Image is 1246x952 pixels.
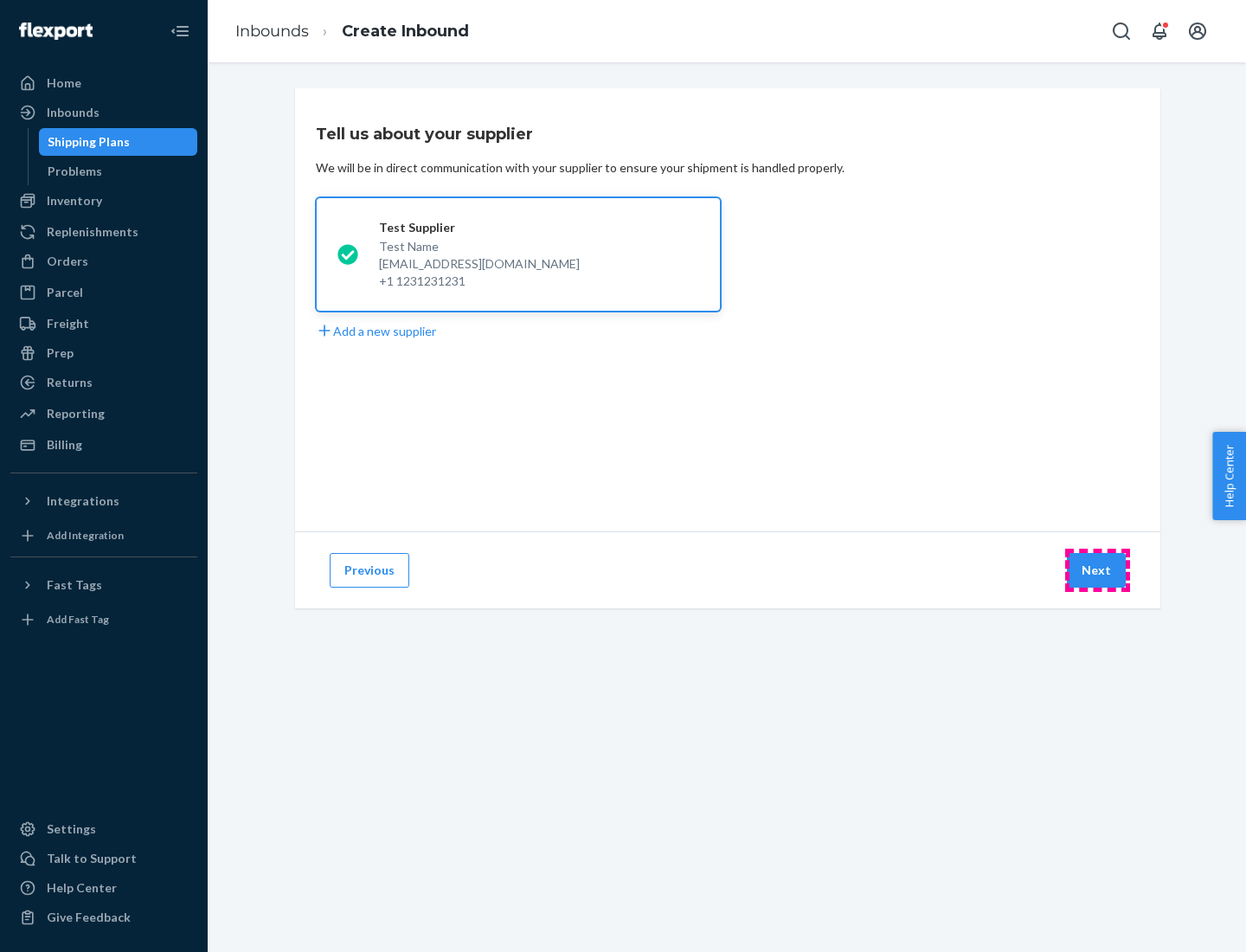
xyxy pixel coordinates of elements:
div: Add Fast Tag [47,612,109,627]
div: Shipping Plans [48,133,130,151]
a: Problems [39,158,198,185]
div: Inbounds [47,104,100,121]
a: Talk to Support [10,845,197,872]
button: Add a new supplier [316,322,436,340]
a: Prep [10,339,197,367]
a: Create Inbound [342,22,469,41]
div: Billing [47,436,82,453]
div: Settings [47,820,96,838]
a: Settings [10,815,197,843]
a: Orders [10,248,197,275]
button: Close Navigation [163,14,197,48]
div: Returns [47,374,93,391]
div: Replenishments [47,223,138,241]
a: Freight [10,310,197,338]
button: Help Center [1212,432,1246,520]
div: Prep [47,344,74,362]
div: Reporting [47,405,105,422]
button: Fast Tags [10,571,197,599]
a: Returns [10,369,197,396]
button: Open notifications [1142,14,1177,48]
ol: breadcrumbs [222,6,483,57]
a: Parcel [10,279,197,306]
a: Inventory [10,187,197,215]
div: Talk to Support [47,850,137,867]
button: Open Search Box [1104,14,1139,48]
a: Home [10,69,197,97]
a: Inbounds [10,99,197,126]
div: Freight [47,315,89,332]
div: Give Feedback [47,909,131,926]
button: Open account menu [1180,14,1215,48]
button: Give Feedback [10,904,197,931]
a: Replenishments [10,218,197,246]
img: Flexport logo [19,23,93,40]
div: Inventory [47,192,102,209]
button: Next [1067,553,1126,588]
a: Shipping Plans [39,128,198,156]
div: Help Center [47,879,117,897]
div: Fast Tags [47,576,102,594]
a: Add Integration [10,522,197,550]
a: Inbounds [235,22,309,41]
a: Add Fast Tag [10,606,197,634]
div: Integrations [47,492,119,510]
a: Help Center [10,874,197,902]
div: Home [47,74,81,92]
div: Parcel [47,284,83,301]
a: Billing [10,431,197,459]
button: Previous [330,553,409,588]
a: Reporting [10,400,197,428]
div: We will be in direct communication with your supplier to ensure your shipment is handled properly. [316,159,845,177]
h3: Tell us about your supplier [316,123,533,145]
div: Problems [48,163,102,180]
button: Integrations [10,487,197,515]
div: Orders [47,253,88,270]
div: Add Integration [47,528,124,543]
